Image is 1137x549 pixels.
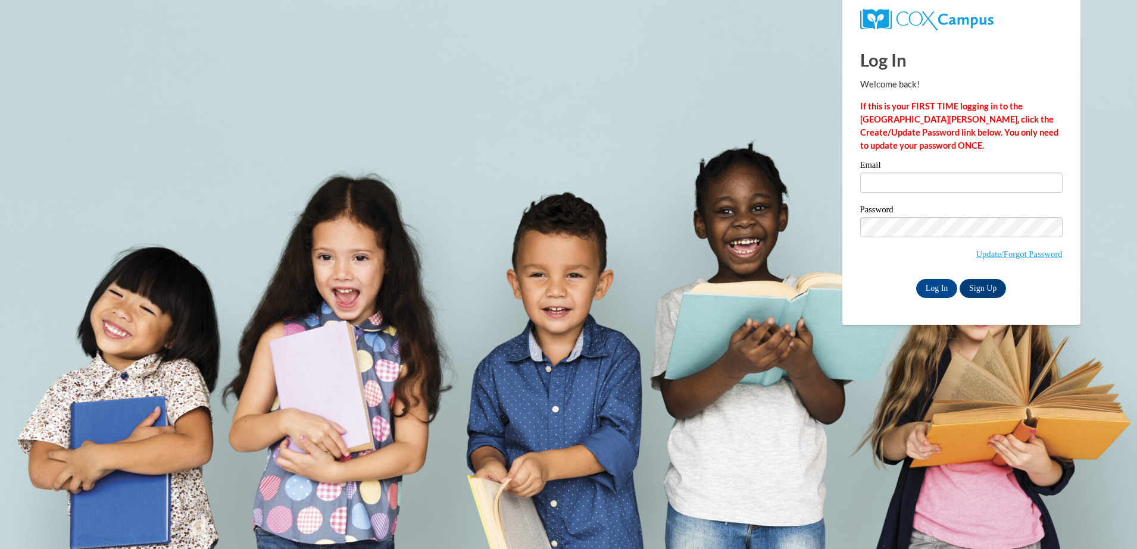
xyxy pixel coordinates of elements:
a: Sign Up [960,279,1006,298]
strong: If this is your FIRST TIME logging in to the [GEOGRAPHIC_DATA][PERSON_NAME], click the Create/Upd... [860,101,1058,150]
label: Email [860,161,1063,172]
label: Password [860,205,1063,217]
img: COX Campus [860,9,994,30]
a: Update/Forgot Password [976,249,1062,259]
a: COX Campus [860,9,1063,30]
p: Welcome back! [860,78,1063,91]
h1: Log In [860,48,1063,72]
input: Log In [916,279,958,298]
